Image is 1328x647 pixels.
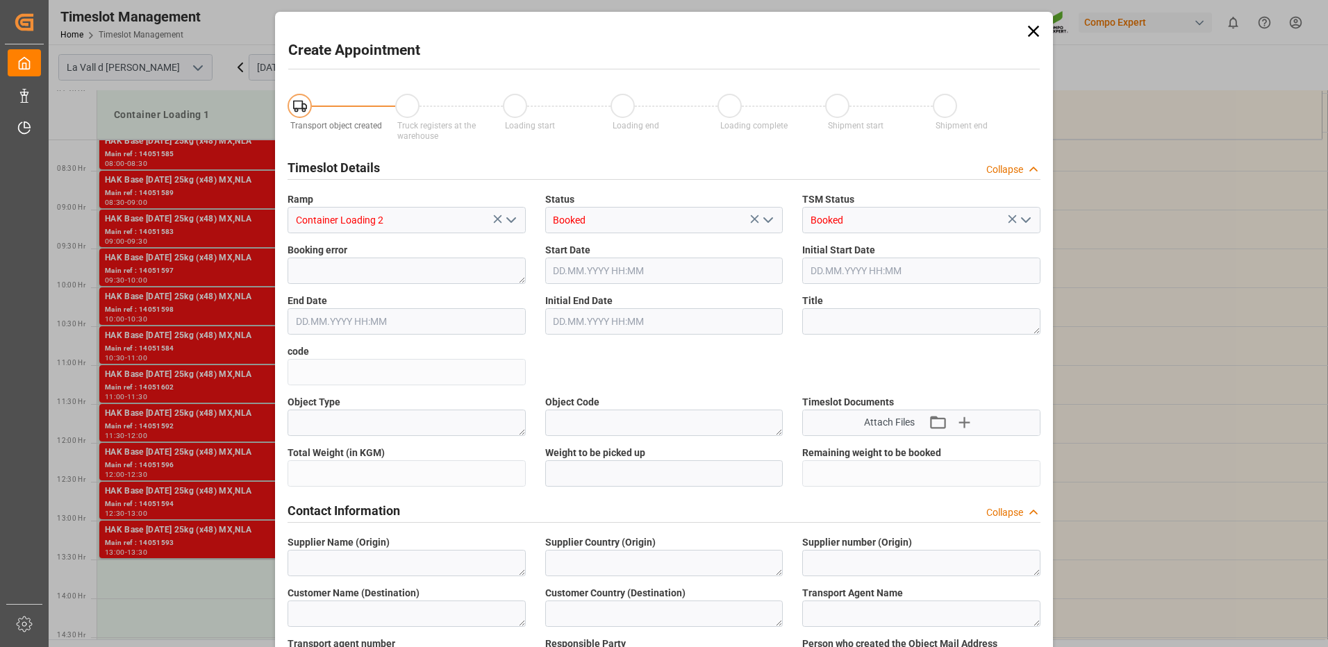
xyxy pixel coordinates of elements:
[802,243,875,258] span: Initial Start Date
[936,121,988,131] span: Shipment end
[288,308,526,335] input: DD.MM.YYYY HH:MM
[288,501,400,520] h2: Contact Information
[288,395,340,410] span: Object Type
[545,192,574,207] span: Status
[802,535,912,550] span: Supplier number (Origin)
[864,415,915,430] span: Attach Files
[545,294,613,308] span: Initial End Date
[802,192,854,207] span: TSM Status
[545,395,599,410] span: Object Code
[288,446,385,460] span: Total Weight (in KGM)
[288,586,420,600] span: Customer Name (Destination)
[288,207,526,233] input: Type to search/select
[288,294,327,308] span: End Date
[545,308,783,335] input: DD.MM.YYYY HH:MM
[288,40,420,62] h2: Create Appointment
[545,446,645,460] span: Weight to be picked up
[757,210,778,231] button: open menu
[545,586,686,600] span: Customer Country (Destination)
[720,121,788,131] span: Loading complete
[613,121,659,131] span: Loading end
[828,121,883,131] span: Shipment start
[288,158,380,177] h2: Timeslot Details
[545,243,590,258] span: Start Date
[288,243,347,258] span: Booking error
[802,446,941,460] span: Remaining weight to be booked
[986,505,1023,520] div: Collapse
[545,258,783,284] input: DD.MM.YYYY HH:MM
[545,535,656,550] span: Supplier Country (Origin)
[802,586,903,600] span: Transport Agent Name
[545,207,783,233] input: Type to search/select
[505,121,555,131] span: Loading start
[290,121,382,131] span: Transport object created
[499,210,520,231] button: open menu
[288,535,390,550] span: Supplier Name (Origin)
[986,162,1023,177] div: Collapse
[802,294,823,308] span: Title
[802,258,1040,284] input: DD.MM.YYYY HH:MM
[288,344,309,359] span: code
[397,121,476,141] span: Truck registers at the warehouse
[288,192,313,207] span: Ramp
[802,395,894,410] span: Timeslot Documents
[1014,210,1035,231] button: open menu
